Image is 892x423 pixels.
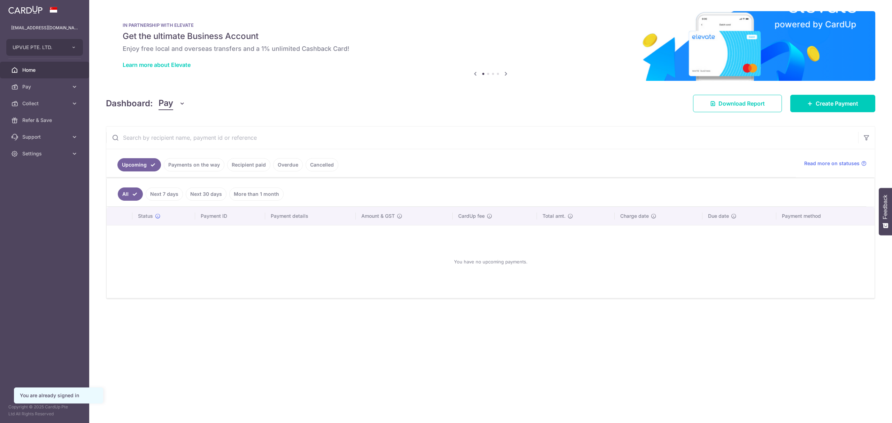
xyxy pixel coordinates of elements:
[123,61,191,68] a: Learn more about Elevate
[123,45,859,53] h6: Enjoy free local and overseas transfers and a 1% unlimited Cashback Card!
[118,187,143,201] a: All
[882,195,889,219] span: Feedback
[227,158,270,171] a: Recipient paid
[123,31,859,42] h5: Get the ultimate Business Account
[186,187,226,201] a: Next 30 days
[229,187,284,201] a: More than 1 month
[620,213,649,220] span: Charge date
[879,188,892,235] button: Feedback - Show survey
[159,97,173,110] span: Pay
[718,99,765,108] span: Download Report
[115,231,866,292] div: You have no upcoming payments.
[22,133,68,140] span: Support
[138,213,153,220] span: Status
[13,44,64,51] span: UPVUE PTE. LTD.
[106,126,858,149] input: Search by recipient name, payment id or reference
[708,213,729,220] span: Due date
[6,39,83,56] button: UPVUE PTE. LTD.
[22,67,68,74] span: Home
[22,100,68,107] span: Collect
[159,97,185,110] button: Pay
[816,99,858,108] span: Create Payment
[123,22,859,28] p: IN PARTNERSHIP WITH ELEVATE
[273,158,303,171] a: Overdue
[11,24,78,31] p: [EMAIL_ADDRESS][DOMAIN_NAME]
[22,150,68,157] span: Settings
[22,117,68,124] span: Refer & Save
[776,207,875,225] th: Payment method
[458,213,485,220] span: CardUp fee
[22,83,68,90] span: Pay
[543,213,566,220] span: Total amt.
[804,160,867,167] a: Read more on statuses
[8,6,43,14] img: CardUp
[195,207,265,225] th: Payment ID
[804,160,860,167] span: Read more on statuses
[106,11,875,81] img: Renovation banner
[20,392,97,399] div: You are already signed in
[117,158,161,171] a: Upcoming
[146,187,183,201] a: Next 7 days
[790,95,875,112] a: Create Payment
[265,207,356,225] th: Payment details
[164,158,224,171] a: Payments on the way
[306,158,338,171] a: Cancelled
[361,213,395,220] span: Amount & GST
[693,95,782,112] a: Download Report
[106,97,153,110] h4: Dashboard:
